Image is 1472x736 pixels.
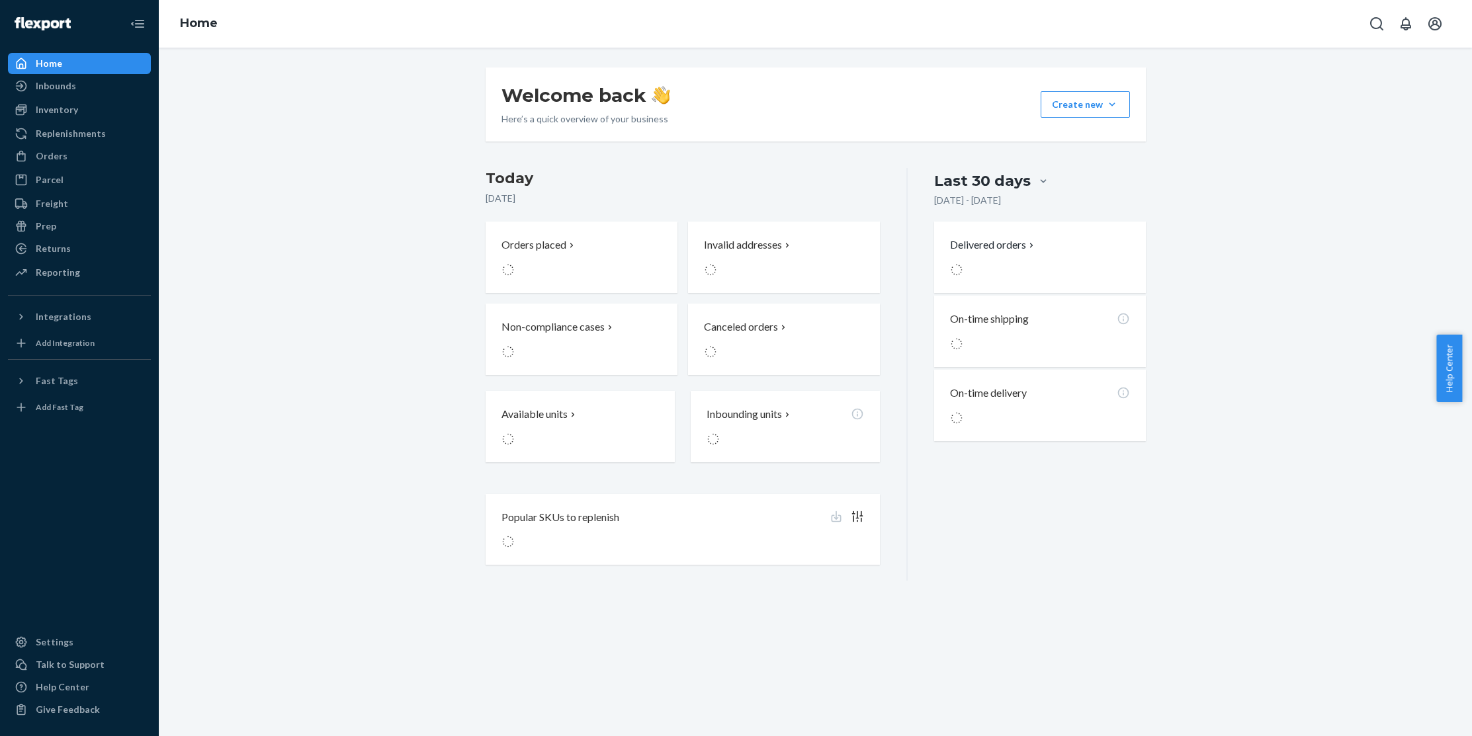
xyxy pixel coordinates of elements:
div: Prep [36,220,56,233]
h3: Today [486,168,881,189]
p: Invalid addresses [704,237,782,253]
a: Inbounds [8,75,151,97]
h1: Welcome back [501,83,670,107]
a: Inventory [8,99,151,120]
button: Help Center [1436,335,1462,402]
button: Invalid addresses [688,222,880,293]
a: Home [8,53,151,74]
button: Non-compliance cases [486,304,677,375]
div: Add Integration [36,337,95,348]
button: Inbounding units [691,391,880,462]
a: Orders [8,145,151,167]
a: Freight [8,193,151,214]
img: Flexport logo [15,17,71,30]
div: Help Center [36,680,89,694]
a: Replenishments [8,123,151,144]
div: Reporting [36,266,80,279]
p: [DATE] [486,192,881,205]
a: Prep [8,216,151,237]
a: Reporting [8,262,151,283]
button: Talk to Support [8,654,151,675]
p: Here’s a quick overview of your business [501,112,670,126]
div: Settings [36,635,73,649]
div: Last 30 days [934,171,1031,191]
a: Help Center [8,676,151,698]
button: Create new [1041,91,1130,118]
div: Inventory [36,103,78,116]
p: Popular SKUs to replenish [501,510,619,525]
p: On-time delivery [950,386,1027,401]
p: Non-compliance cases [501,319,605,335]
a: Home [180,16,218,30]
a: Returns [8,238,151,259]
button: Open account menu [1422,11,1448,37]
img: hand-wave emoji [652,86,670,104]
div: Fast Tags [36,374,78,388]
button: Open notifications [1393,11,1419,37]
div: Add Fast Tag [36,401,83,413]
p: Orders placed [501,237,566,253]
button: Give Feedback [8,699,151,720]
p: On-time shipping [950,311,1029,327]
button: Open Search Box [1364,11,1390,37]
button: Available units [486,391,675,462]
button: Close Navigation [124,11,151,37]
ol: breadcrumbs [169,5,228,43]
a: Parcel [8,169,151,190]
p: Available units [501,407,568,422]
div: Replenishments [36,127,106,140]
a: Settings [8,632,151,653]
button: Canceled orders [688,304,880,375]
div: Give Feedback [36,703,100,716]
button: Delivered orders [950,237,1037,253]
div: Inbounds [36,79,76,93]
div: Orders [36,149,67,163]
a: Add Fast Tag [8,397,151,418]
p: [DATE] - [DATE] [934,194,1001,207]
button: Orders placed [486,222,677,293]
div: Home [36,57,62,70]
button: Fast Tags [8,370,151,391]
p: Inbounding units [707,407,782,422]
div: Freight [36,197,68,210]
div: Talk to Support [36,658,105,671]
p: Canceled orders [704,319,778,335]
div: Parcel [36,173,64,186]
div: Returns [36,242,71,255]
button: Integrations [8,306,151,327]
a: Add Integration [8,333,151,354]
div: Integrations [36,310,91,323]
